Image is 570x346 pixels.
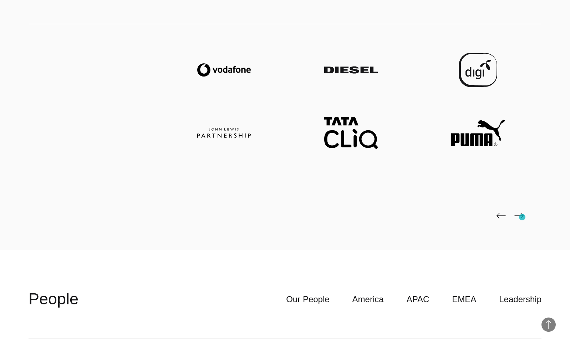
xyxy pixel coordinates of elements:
a: Our People [286,293,329,306]
img: Vodafone [197,53,251,87]
a: EMEA [452,293,476,306]
img: TataCliq [324,116,378,150]
img: page-next-black.png [514,213,524,219]
button: Back to Top [541,318,556,332]
a: America [352,293,384,306]
a: Leadership [499,293,541,306]
img: John Lewis [197,116,251,150]
img: Diesel [324,53,378,87]
img: Puma [451,116,505,150]
img: Digi [451,53,505,87]
h2: People [29,288,78,310]
img: page-back-black.png [497,213,506,219]
a: APAC [407,293,429,306]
